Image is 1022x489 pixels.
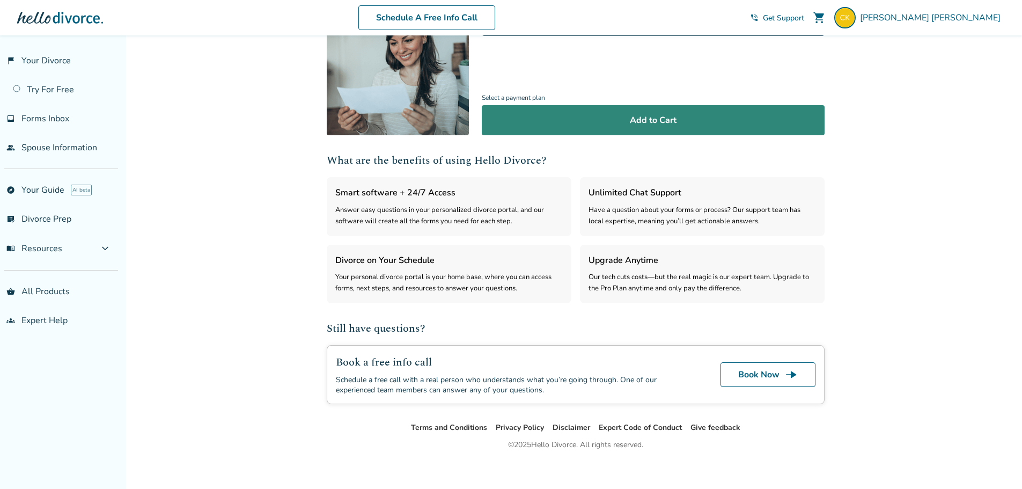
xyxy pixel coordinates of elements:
span: groups [6,316,15,325]
span: inbox [6,114,15,123]
a: phone_in_talkGet Support [750,13,804,23]
h2: Book a free info call [336,354,695,370]
span: flag_2 [6,56,15,65]
h2: Still have questions? [327,320,825,337]
span: Select a payment plan [482,91,825,105]
span: expand_more [99,242,112,255]
a: Book Nowline_end_arrow [720,362,815,387]
a: Privacy Policy [496,422,544,433]
div: © 2025 Hello Divorce. All rights reserved. [508,439,643,451]
span: shopping_cart [813,11,826,24]
span: shopping_basket [6,287,15,296]
span: Resources [6,243,62,254]
h3: Unlimited Chat Support [589,186,816,200]
span: Get Support [763,13,804,23]
span: Forms Inbox [21,113,69,125]
h3: Divorce on Your Schedule [335,253,563,267]
h3: Upgrade Anytime [589,253,816,267]
img: carl@grayopsconsulting.com [834,7,856,28]
span: menu_book [6,244,15,253]
span: AI beta [71,185,92,195]
a: Terms and Conditions [411,422,487,433]
h2: What are the benefits of using Hello Divorce? [327,152,825,169]
h3: Smart software + 24/7 Access [335,186,563,200]
li: Disclaimer [553,421,590,434]
div: Answer easy questions in your personalized divorce portal, and our software will create all the f... [335,205,563,228]
div: Your personal divorce portal is your home base, where you can access forms, next steps, and resou... [335,272,563,295]
span: phone_in_talk [750,13,759,22]
span: people [6,143,15,152]
span: list_alt_check [6,215,15,223]
button: Add to Cart [482,105,825,135]
span: line_end_arrow [785,368,798,381]
div: Schedule a free call with a real person who understands what you’re going through. One of our exp... [336,375,695,395]
div: Our tech cuts costs—but the real magic is our expert team. Upgrade to the Pro Plan anytime and on... [589,272,816,295]
li: Give feedback [690,421,740,434]
iframe: Chat Widget [968,437,1022,489]
a: Expert Code of Conduct [599,422,682,433]
span: explore [6,186,15,194]
a: Schedule A Free Info Call [358,5,495,30]
div: Have a question about your forms or process? Our support team has local expertise, meaning you’ll... [589,205,816,228]
span: [PERSON_NAME] [PERSON_NAME] [860,12,1005,24]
